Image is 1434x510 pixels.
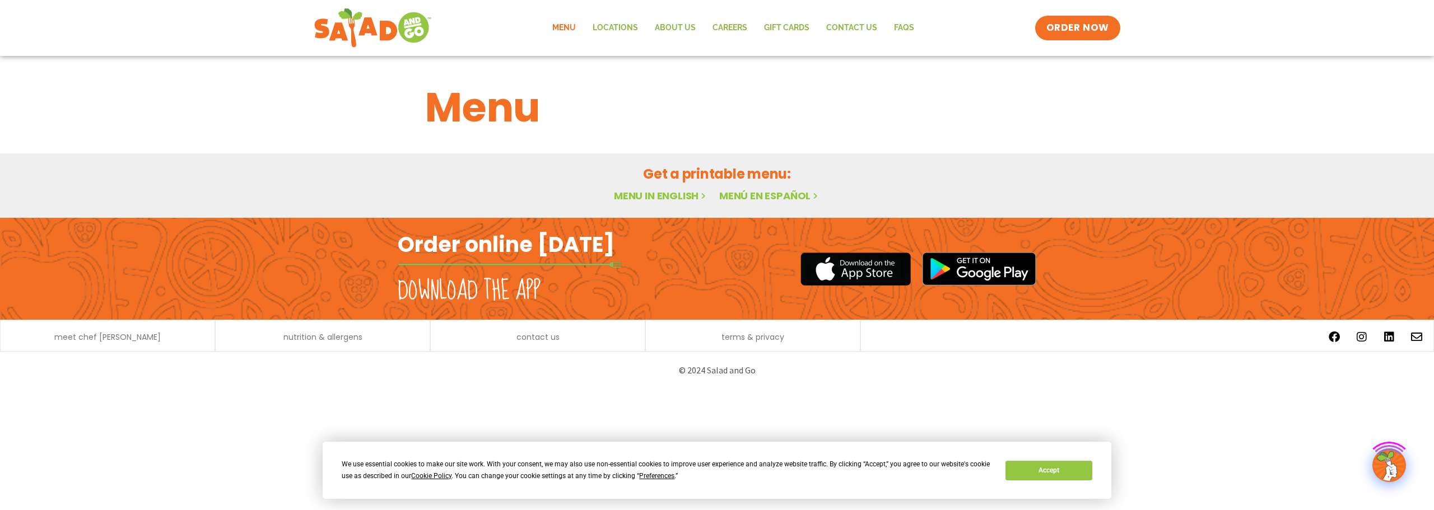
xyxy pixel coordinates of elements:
[584,15,646,41] a: Locations
[922,252,1036,286] img: google_play
[342,458,992,482] div: We use essential cookies to make our site work. With your consent, we may also use non-essential ...
[425,164,1009,184] h2: Get a printable menu:
[800,251,911,287] img: appstore
[54,333,161,341] a: meet chef [PERSON_NAME]
[398,231,614,258] h2: Order online [DATE]
[398,275,541,307] h2: Download the app
[886,15,923,41] a: FAQs
[704,15,756,41] a: Careers
[323,442,1111,499] div: Cookie Consent Prompt
[818,15,886,41] a: Contact Us
[639,472,674,480] span: Preferences
[544,15,584,41] a: Menu
[403,363,1031,378] p: © 2024 Salad and Go
[1005,461,1092,480] button: Accept
[1035,16,1120,40] a: ORDER NOW
[756,15,818,41] a: GIFT CARDS
[544,15,923,41] nav: Menu
[425,77,1009,138] h1: Menu
[614,189,708,203] a: Menu in English
[719,189,820,203] a: Menú en español
[283,333,362,341] a: nutrition & allergens
[516,333,560,341] a: contact us
[721,333,784,341] a: terms & privacy
[411,472,451,480] span: Cookie Policy
[1046,21,1109,35] span: ORDER NOW
[398,261,622,268] img: fork
[646,15,704,41] a: About Us
[314,6,432,50] img: new-SAG-logo-768×292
